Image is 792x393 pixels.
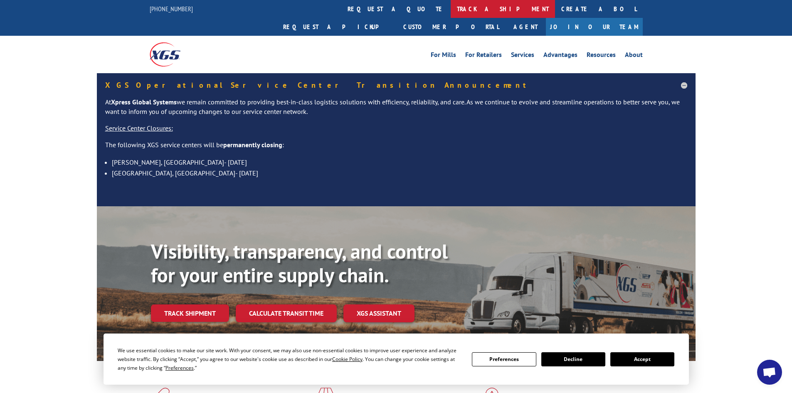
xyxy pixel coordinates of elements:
u: Service Center Closures: [105,124,173,132]
button: Preferences [472,352,536,366]
a: [PHONE_NUMBER] [150,5,193,13]
a: Customer Portal [397,18,505,36]
div: We use essential cookies to make our site work. With your consent, we may also use non-essential ... [118,346,462,372]
span: Cookie Policy [332,356,363,363]
h5: XGS Operational Service Center Transition Announcement [105,82,687,89]
a: For Retailers [465,52,502,61]
p: At we remain committed to providing best-in-class logistics solutions with efficiency, reliabilit... [105,97,687,124]
a: Advantages [543,52,577,61]
a: Services [511,52,534,61]
li: [PERSON_NAME], [GEOGRAPHIC_DATA]- [DATE] [112,157,687,168]
p: The following XGS service centers will be : [105,140,687,157]
b: Visibility, transparency, and control for your entire supply chain. [151,238,448,288]
strong: Xpress Global Systems [111,98,177,106]
a: Resources [587,52,616,61]
li: [GEOGRAPHIC_DATA], [GEOGRAPHIC_DATA]- [DATE] [112,168,687,178]
button: Accept [610,352,674,366]
a: For Mills [431,52,456,61]
a: Request a pickup [277,18,397,36]
strong: permanently closing [223,141,282,149]
a: Track shipment [151,304,229,322]
a: Join Our Team [546,18,643,36]
a: About [625,52,643,61]
a: Agent [505,18,546,36]
button: Decline [541,352,605,366]
a: XGS ASSISTANT [343,304,415,322]
a: Calculate transit time [236,304,337,322]
a: Open chat [757,360,782,385]
div: Cookie Consent Prompt [104,334,689,385]
span: Preferences [165,364,194,371]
